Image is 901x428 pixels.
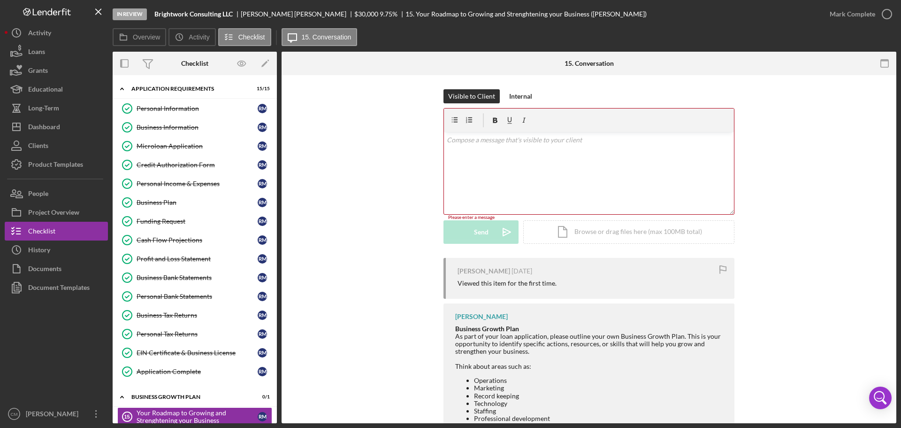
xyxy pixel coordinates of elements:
tspan: 15 [124,414,130,420]
div: Personal Information [137,105,258,112]
div: R M [258,179,267,188]
div: 0 / 1 [253,394,270,400]
div: [PERSON_NAME] [PERSON_NAME] [241,10,354,18]
a: EIN Certificate & Business LicenseRM [117,343,272,362]
div: Product Templates [28,155,83,176]
div: [PERSON_NAME] [455,313,508,320]
a: Funding RequestRM [117,212,272,231]
a: Application CompleteRM [117,362,272,381]
div: Please enter a message [443,215,734,220]
a: Personal Bank StatementsRM [117,287,272,306]
a: Business InformationRM [117,118,272,137]
a: Cash Flow ProjectionsRM [117,231,272,249]
a: Loans [5,42,108,61]
button: Educational [5,80,108,99]
b: Brightwork Consulting LLC [154,10,233,18]
a: Business Tax ReturnsRM [117,306,272,325]
button: 15. Conversation [282,28,358,46]
button: Activity [5,23,108,42]
li: Operations [474,377,725,384]
div: People [28,184,48,205]
div: Document Templates [28,278,90,299]
button: Grants [5,61,108,80]
div: R M [258,160,267,170]
a: Personal Tax ReturnsRM [117,325,272,343]
div: Profit and Loss Statement [137,255,258,263]
time: 2025-09-22 03:37 [512,267,532,275]
div: R M [258,217,267,226]
label: Activity [189,33,209,41]
button: Mark Complete [820,5,896,23]
label: Checklist [238,33,265,41]
button: Project Overview [5,203,108,222]
div: Think about areas such as: [455,363,725,370]
div: Personal Bank Statements [137,293,258,300]
a: Clients [5,136,108,155]
div: Business Information [137,124,258,131]
div: Business Growth Plan [131,394,246,400]
div: Checklist [181,60,208,67]
div: 9.75 % [380,10,397,18]
div: Cash Flow Projections [137,236,258,244]
div: History [28,241,50,262]
label: 15. Conversation [302,33,351,41]
div: APPLICATION REQUIREMENTS [131,86,246,92]
div: Long-Term [28,99,59,120]
div: Open Intercom Messenger [869,387,892,409]
a: Business PlanRM [117,193,272,212]
button: Document Templates [5,278,108,297]
li: Professional development [474,415,725,422]
div: [PERSON_NAME] [458,267,510,275]
div: 15 / 15 [253,86,270,92]
span: $30,000 [354,10,378,18]
div: R M [258,198,267,207]
div: R M [258,141,267,151]
button: Activity [168,28,215,46]
li: Staffing [474,407,725,415]
div: R M [258,104,267,113]
li: Record keeping [474,392,725,400]
div: Your Roadmap to Growing and Strenghtening your Business [137,409,258,424]
div: 15. Conversation [565,60,614,67]
button: Long-Term [5,99,108,117]
button: Dashboard [5,117,108,136]
strong: Business Growth Plan [455,325,519,333]
div: R M [258,273,267,282]
div: Funding Request [137,218,258,225]
button: Product Templates [5,155,108,174]
div: Activity [28,23,51,45]
a: Microloan ApplicationRM [117,137,272,156]
div: Business Tax Returns [137,311,258,319]
button: Documents [5,259,108,278]
div: R M [258,254,267,264]
div: Viewed this item for the first time. [458,280,557,287]
div: R M [258,367,267,376]
div: R M [258,235,267,245]
div: R M [258,329,267,339]
a: 15Your Roadmap to Growing and Strenghtening your BusinessRM [117,407,272,426]
text: CM [11,412,18,417]
button: Checklist [218,28,271,46]
button: History [5,241,108,259]
button: Visible to Client [443,89,500,103]
div: R M [258,292,267,301]
div: Business Plan [137,199,258,206]
div: Credit Authorization Form [137,161,258,169]
div: Visible to Client [448,89,495,103]
label: Overview [133,33,160,41]
a: Personal Income & ExpensesRM [117,174,272,193]
div: As part of your loan application, please outline your own Business Growth Plan. This is your oppo... [455,325,725,355]
button: Checklist [5,222,108,241]
li: Technology [474,400,725,407]
button: Internal [504,89,537,103]
div: Business Bank Statements [137,274,258,281]
a: People [5,184,108,203]
div: R M [258,412,267,421]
